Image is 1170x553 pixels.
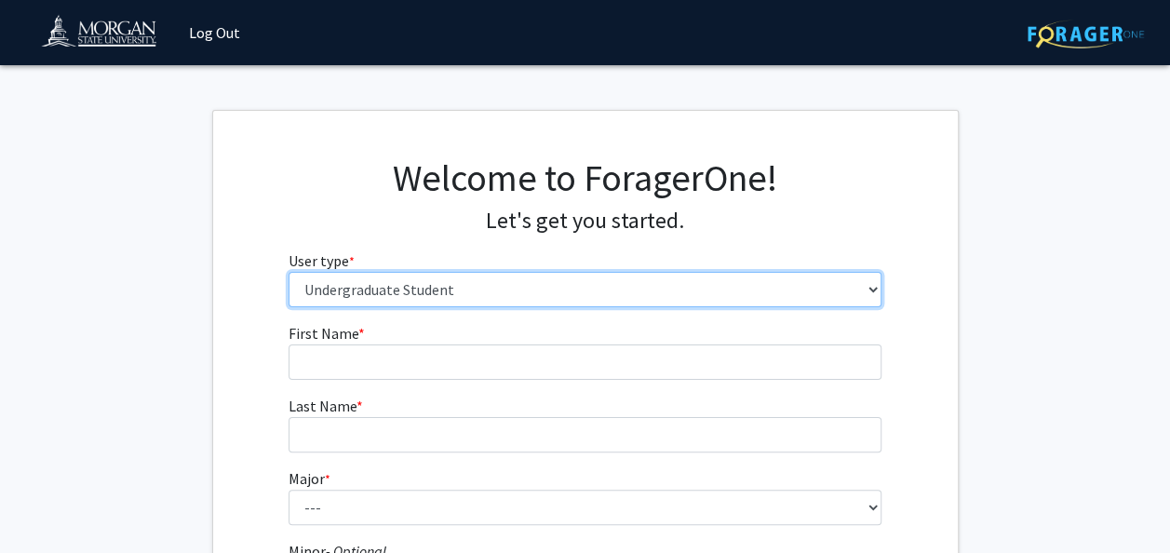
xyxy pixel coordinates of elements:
[289,467,330,490] label: Major
[14,469,79,539] iframe: Chat
[41,14,173,56] img: Morgan State University Logo
[289,155,881,200] h1: Welcome to ForagerOne!
[289,324,358,343] span: First Name
[1028,20,1144,48] img: ForagerOne Logo
[289,208,881,235] h4: Let's get you started.
[289,250,355,272] label: User type
[289,397,356,415] span: Last Name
